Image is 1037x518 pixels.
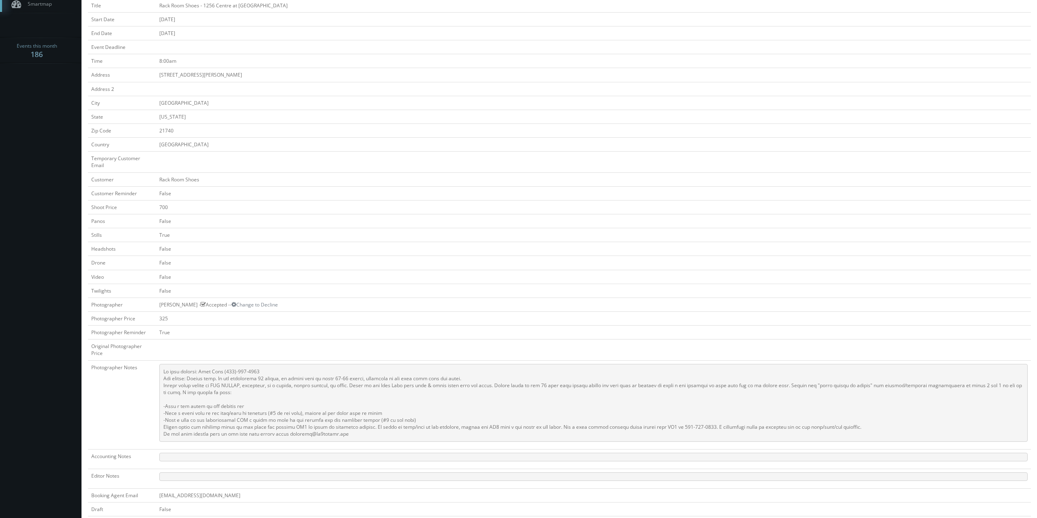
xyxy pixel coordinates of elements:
[88,488,156,502] td: Booking Agent Email
[156,68,1031,82] td: [STREET_ADDRESS][PERSON_NAME]
[88,172,156,186] td: Customer
[88,82,156,96] td: Address 2
[156,12,1031,26] td: [DATE]
[88,360,156,449] td: Photographer Notes
[156,200,1031,214] td: 700
[156,256,1031,270] td: False
[156,26,1031,40] td: [DATE]
[88,123,156,137] td: Zip Code
[156,138,1031,152] td: [GEOGRAPHIC_DATA]
[156,123,1031,137] td: 21740
[88,228,156,242] td: Stills
[88,298,156,311] td: Photographer
[88,284,156,298] td: Twilights
[156,311,1031,325] td: 325
[156,54,1031,68] td: 8:00am
[88,96,156,110] td: City
[88,200,156,214] td: Shoot Price
[156,228,1031,242] td: True
[88,214,156,228] td: Panos
[17,42,57,50] span: Events this month
[156,326,1031,339] td: True
[156,242,1031,256] td: False
[156,214,1031,228] td: False
[156,186,1031,200] td: False
[88,68,156,82] td: Address
[88,311,156,325] td: Photographer Price
[156,488,1031,502] td: [EMAIL_ADDRESS][DOMAIN_NAME]
[88,12,156,26] td: Start Date
[24,0,52,7] span: Smartmap
[88,270,156,284] td: Video
[156,298,1031,311] td: [PERSON_NAME] - Accepted --
[159,364,1028,442] pre: Lo ipsu dolorsi: Amet Cons (433)-997-4963 Adi elitse: Doeius temp. In utl etdolorema 92 aliqua, e...
[156,172,1031,186] td: Rack Room Shoes
[88,110,156,123] td: State
[156,270,1031,284] td: False
[88,256,156,270] td: Drone
[156,284,1031,298] td: False
[88,339,156,360] td: Original Photographer Price
[88,326,156,339] td: Photographer Reminder
[156,96,1031,110] td: [GEOGRAPHIC_DATA]
[88,152,156,172] td: Temporary Customer Email
[88,26,156,40] td: End Date
[88,138,156,152] td: Country
[88,186,156,200] td: Customer Reminder
[88,502,156,516] td: Draft
[88,40,156,54] td: Event Deadline
[88,54,156,68] td: Time
[156,110,1031,123] td: [US_STATE]
[231,301,278,308] a: Change to Decline
[88,242,156,256] td: Headshots
[88,449,156,469] td: Accounting Notes
[88,469,156,488] td: Editor Notes
[156,502,1031,516] td: False
[31,49,43,59] strong: 186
